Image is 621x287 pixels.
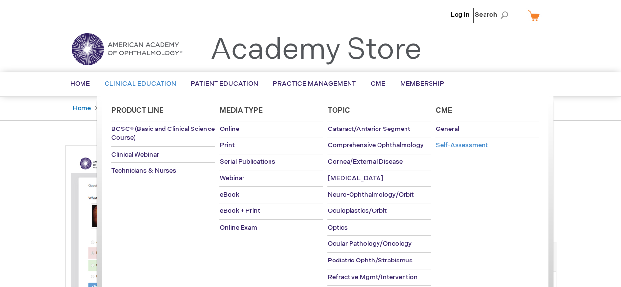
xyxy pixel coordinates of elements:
[435,141,487,149] span: Self-Assessment
[435,106,452,115] span: Cme
[111,106,163,115] span: Product Line
[327,158,402,166] span: Cornea/External Disease
[475,5,512,25] span: Search
[219,158,275,166] span: Serial Publications
[435,125,459,133] span: General
[191,80,258,88] span: Patient Education
[451,11,470,19] a: Log In
[111,151,159,158] span: Clinical Webinar
[327,191,413,199] span: Neuro-Ophthalmology/Orbit
[219,141,234,149] span: Print
[111,125,214,142] span: BCSC® (Basic and Clinical Science Course)
[327,106,350,115] span: Topic
[105,80,176,88] span: Clinical Education
[219,125,239,133] span: Online
[219,224,257,232] span: Online Exam
[327,125,410,133] span: Cataract/Anterior Segment
[327,273,417,281] span: Refractive Mgmt/Intervention
[219,106,262,115] span: Media Type
[327,174,383,182] span: [MEDICAL_DATA]
[219,191,239,199] span: eBook
[371,80,385,88] span: CME
[219,174,244,182] span: Webinar
[210,32,422,68] a: Academy Store
[111,167,176,175] span: Technicians & Nurses
[400,80,444,88] span: Membership
[327,257,412,264] span: Pediatric Ophth/Strabismus
[327,141,423,149] span: Comprehensive Ophthalmology
[327,207,386,215] span: Oculoplastics/Orbit
[273,80,356,88] span: Practice Management
[327,224,347,232] span: Optics
[219,207,260,215] span: eBook + Print
[70,80,90,88] span: Home
[327,240,411,248] span: Ocular Pathology/Oncology
[73,104,91,112] a: Home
